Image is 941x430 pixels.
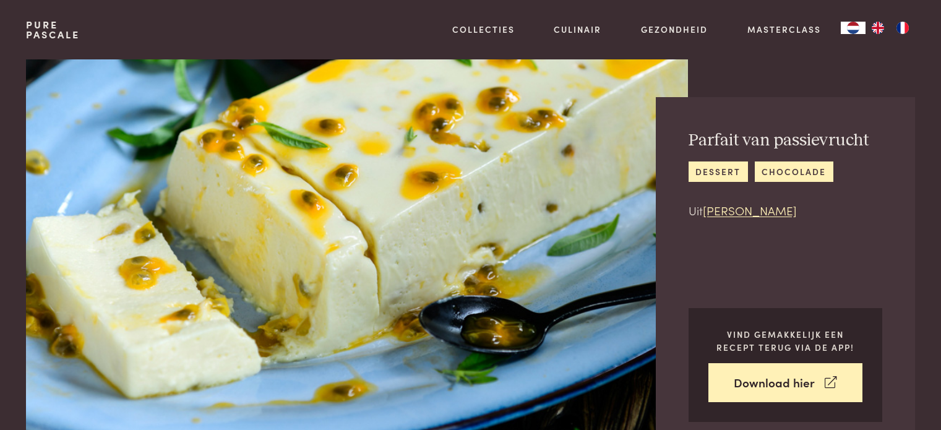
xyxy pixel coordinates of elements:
[689,130,869,152] h2: Parfait van passievrucht
[689,202,869,220] p: Uit
[747,23,821,36] a: Masterclass
[689,161,748,182] a: dessert
[26,20,80,40] a: PurePascale
[841,22,915,34] aside: Language selected: Nederlands
[554,23,601,36] a: Culinair
[866,22,915,34] ul: Language list
[866,22,890,34] a: EN
[641,23,708,36] a: Gezondheid
[841,22,866,34] a: NL
[755,161,833,182] a: chocolade
[890,22,915,34] a: FR
[708,363,862,402] a: Download hier
[703,202,797,218] a: [PERSON_NAME]
[708,328,862,353] p: Vind gemakkelijk een recept terug via de app!
[841,22,866,34] div: Language
[452,23,515,36] a: Collecties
